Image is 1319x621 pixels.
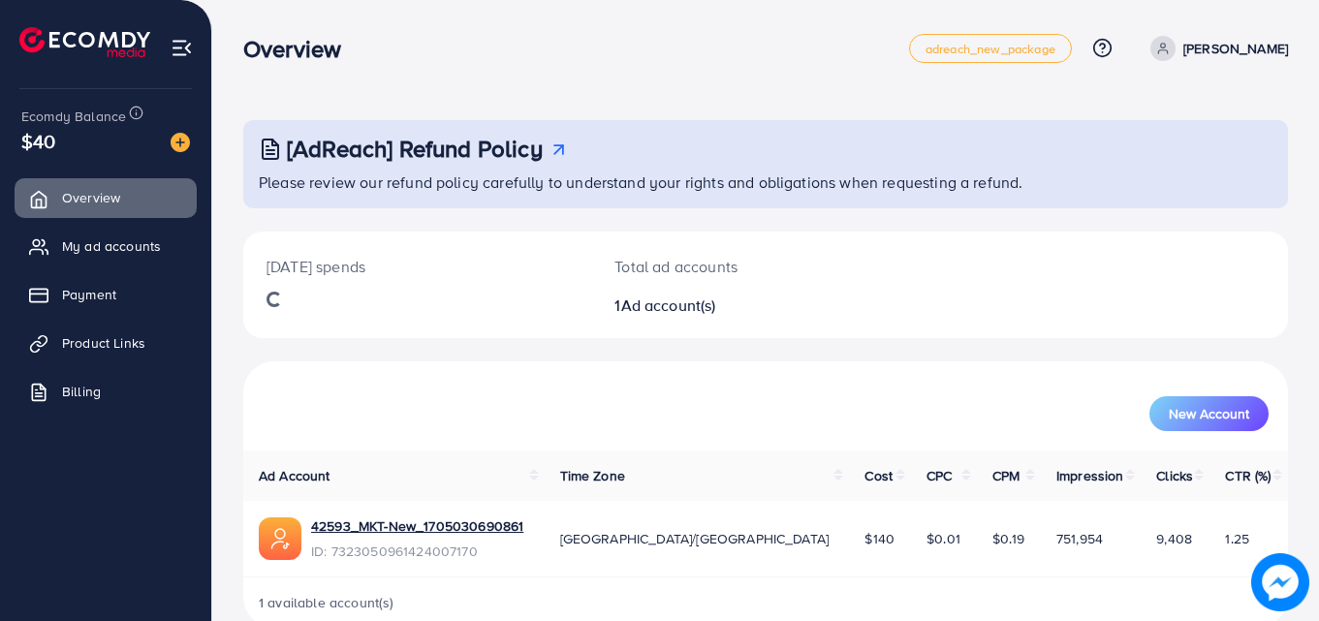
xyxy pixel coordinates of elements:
[267,255,568,278] p: [DATE] spends
[864,529,895,548] span: $140
[909,34,1072,63] a: adreach_new_package
[560,466,625,485] span: Time Zone
[259,517,301,560] img: ic-ads-acc.e4c84228.svg
[19,27,150,57] img: logo
[1056,529,1103,548] span: 751,954
[1169,407,1249,420] span: New Account
[15,324,197,362] a: Product Links
[287,135,543,163] h3: [AdReach] Refund Policy
[1225,529,1249,548] span: 1.25
[864,466,893,485] span: Cost
[259,593,394,612] span: 1 available account(s)
[21,107,126,126] span: Ecomdy Balance
[926,466,952,485] span: CPC
[926,529,960,548] span: $0.01
[621,295,716,316] span: Ad account(s)
[992,529,1024,548] span: $0.19
[1149,396,1269,431] button: New Account
[171,133,190,152] img: image
[62,188,120,207] span: Overview
[1225,466,1271,485] span: CTR (%)
[15,178,197,217] a: Overview
[1143,36,1288,61] a: [PERSON_NAME]
[259,466,330,485] span: Ad Account
[62,236,161,256] span: My ad accounts
[560,529,830,548] span: [GEOGRAPHIC_DATA]/[GEOGRAPHIC_DATA]
[259,171,1276,194] p: Please review our refund policy carefully to understand your rights and obligations when requesti...
[15,227,197,265] a: My ad accounts
[15,275,197,314] a: Payment
[614,255,830,278] p: Total ad accounts
[62,285,116,304] span: Payment
[1156,466,1193,485] span: Clicks
[1056,466,1124,485] span: Impression
[992,466,1020,485] span: CPM
[62,382,101,401] span: Billing
[15,372,197,411] a: Billing
[311,516,523,536] a: 42593_MKT-New_1705030690861
[926,43,1055,55] span: adreach_new_package
[614,296,830,315] h2: 1
[1183,37,1288,60] p: [PERSON_NAME]
[21,127,55,155] span: $40
[62,333,145,353] span: Product Links
[1156,529,1192,548] span: 9,408
[171,37,193,59] img: menu
[311,542,523,561] span: ID: 7323050961424007170
[1257,559,1303,605] img: image
[243,35,357,63] h3: Overview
